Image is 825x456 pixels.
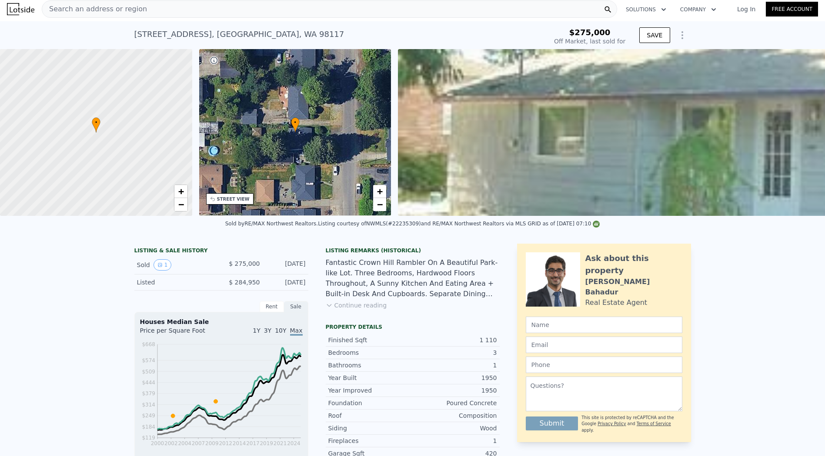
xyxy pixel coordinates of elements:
div: Real Estate Agent [585,297,648,308]
tspan: 2009 [205,440,219,446]
img: NWMLS Logo [593,221,600,228]
tspan: 2002 [164,440,178,446]
div: Fantastic Crown Hill Rambler On A Beautiful Park-like Lot. Three Bedrooms, Hardwood Floors Throug... [326,258,500,299]
a: Free Account [766,2,818,17]
div: Foundation [328,399,413,407]
tspan: $668 [142,341,155,347]
span: + [178,186,184,197]
span: + [377,186,383,197]
tspan: $379 [142,391,155,397]
input: Phone [526,357,682,373]
div: Wood [413,424,497,433]
div: Listing courtesy of NWMLS (#22235309) and RE/MAX Northwest Realtors via MLS GRID as of [DATE] 07:10 [318,221,600,227]
div: Roof [328,411,413,420]
button: SAVE [639,27,670,43]
div: Sold by RE/MAX Northwest Realtors . [225,221,318,227]
div: • [92,117,100,132]
span: Search an address or region [42,4,147,14]
div: Composition [413,411,497,420]
div: Price per Square Foot [140,326,221,340]
div: [PERSON_NAME] Bahadur [585,277,682,297]
div: Year Built [328,373,413,382]
span: 10Y [275,327,286,334]
div: Listed [137,278,214,287]
tspan: 2017 [246,440,260,446]
button: Company [673,2,723,17]
div: Finished Sqft [328,336,413,344]
button: Solutions [619,2,673,17]
span: $ 275,000 [229,260,260,267]
div: [STREET_ADDRESS] , [GEOGRAPHIC_DATA] , WA 98117 [134,28,344,40]
div: Listing Remarks (Historical) [326,247,500,254]
span: $275,000 [569,28,611,37]
a: Privacy Policy [598,421,626,426]
div: Sale [284,301,308,312]
div: Bedrooms [328,348,413,357]
div: Year Improved [328,386,413,395]
span: • [291,119,300,126]
tspan: $444 [142,380,155,386]
div: 1950 [413,386,497,395]
button: View historical data [154,259,172,271]
div: Ask about this property [585,252,682,277]
tspan: 2019 [260,440,273,446]
a: Log In [727,5,766,13]
div: Houses Median Sale [140,317,303,326]
div: Off Market, last sold for [554,37,625,46]
tspan: $184 [142,424,155,430]
div: Property details [326,324,500,330]
div: Siding [328,424,413,433]
div: Bathrooms [328,361,413,370]
tspan: $119 [142,435,155,441]
a: Terms of Service [637,421,671,426]
div: • [291,117,300,132]
div: Fireplaces [328,436,413,445]
a: Zoom out [373,198,386,211]
tspan: $509 [142,369,155,375]
input: Email [526,337,682,353]
tspan: 2000 [150,440,164,446]
span: 1Y [253,327,260,334]
img: Lotside [7,3,34,15]
div: [DATE] [267,259,306,271]
div: 1 [413,436,497,445]
span: 3Y [264,327,271,334]
tspan: 2014 [232,440,246,446]
span: − [178,199,184,210]
a: Zoom out [174,198,187,211]
a: Zoom in [373,185,386,198]
tspan: 2004 [178,440,191,446]
div: This site is protected by reCAPTCHA and the Google and apply. [581,415,682,433]
div: 1950 [413,373,497,382]
a: Zoom in [174,185,187,198]
div: 1 110 [413,336,497,344]
div: 1 [413,361,497,370]
div: STREET VIEW [217,196,250,202]
tspan: $574 [142,357,155,363]
div: Poured Concrete [413,399,497,407]
button: Submit [526,416,578,430]
div: 3 [413,348,497,357]
input: Name [526,317,682,333]
tspan: $314 [142,402,155,408]
span: • [92,119,100,126]
div: Sold [137,259,214,271]
tspan: 2021 [274,440,287,446]
button: Show Options [674,26,691,44]
div: Rent [260,301,284,312]
span: $ 284,950 [229,279,260,286]
tspan: 2012 [219,440,232,446]
div: LISTING & SALE HISTORY [134,247,308,256]
tspan: 2024 [287,440,301,446]
tspan: 2007 [191,440,205,446]
span: − [377,199,383,210]
div: [DATE] [267,278,306,287]
span: Max [290,327,303,336]
button: Continue reading [326,301,387,310]
tspan: $249 [142,413,155,419]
